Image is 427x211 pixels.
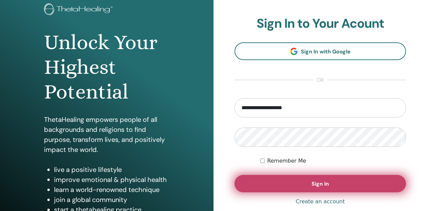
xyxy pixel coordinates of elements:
[260,157,406,165] div: Keep me authenticated indefinitely or until I manually logout
[54,165,170,175] li: live a positive lifestyle
[267,157,306,165] label: Remember Me
[235,42,406,60] a: Sign In with Google
[44,30,170,104] h1: Unlock Your Highest Potential
[296,198,345,206] a: Create an account
[301,48,351,55] span: Sign In with Google
[312,180,329,187] span: Sign In
[235,16,406,31] h2: Sign In to Your Acount
[313,76,327,84] span: or
[54,185,170,195] li: learn a world-renowned technique
[54,175,170,185] li: improve emotional & physical health
[235,175,406,192] button: Sign In
[54,195,170,205] li: join a global community
[44,115,170,155] p: ThetaHealing empowers people of all backgrounds and religions to find purpose, transform lives, a...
